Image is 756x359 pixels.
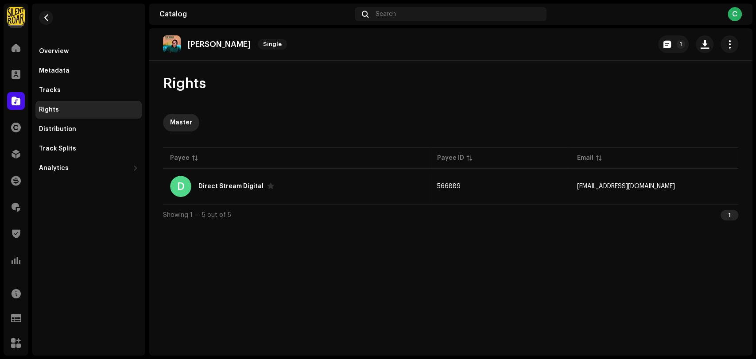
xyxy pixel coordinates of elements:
re-m-nav-item: Distribution [35,120,142,138]
div: Payee ID [437,154,464,162]
div: Distribution [39,126,76,133]
div: D [170,176,191,197]
p-badge: 1 [676,40,685,49]
div: Rights [39,106,59,113]
span: rehanniaziofficial@gmail.com [577,183,675,189]
div: 1 [721,210,738,220]
span: Rights [163,75,206,93]
button: 1 [658,35,689,53]
div: Analytics [39,165,69,172]
p: [PERSON_NAME] [188,40,251,49]
div: Master [170,114,192,131]
re-m-nav-item: Metadata [35,62,142,80]
re-m-nav-item: Tracks [35,81,142,99]
img: b770028c-5854-4819-9b07-f118a79bb61f [163,35,181,53]
re-m-nav-item: Overview [35,42,142,60]
div: Catalog [159,11,351,18]
span: 566889 [437,183,461,189]
img: fcfd72e7-8859-4002-b0df-9a7058150634 [7,7,25,25]
span: Single [258,39,287,50]
div: Direct Stream Digital [198,183,264,189]
div: Overview [39,48,69,55]
div: Track Splits [39,145,76,152]
div: Tracks [39,87,61,94]
div: Email [577,154,593,162]
re-m-nav-item: Track Splits [35,140,142,158]
span: Showing 1 — 5 out of 5 [163,212,231,218]
div: Payee [170,154,190,162]
div: C [728,7,742,21]
span: Search [376,11,396,18]
div: Metadata [39,67,70,74]
re-m-nav-dropdown: Analytics [35,159,142,177]
re-m-nav-item: Rights [35,101,142,119]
